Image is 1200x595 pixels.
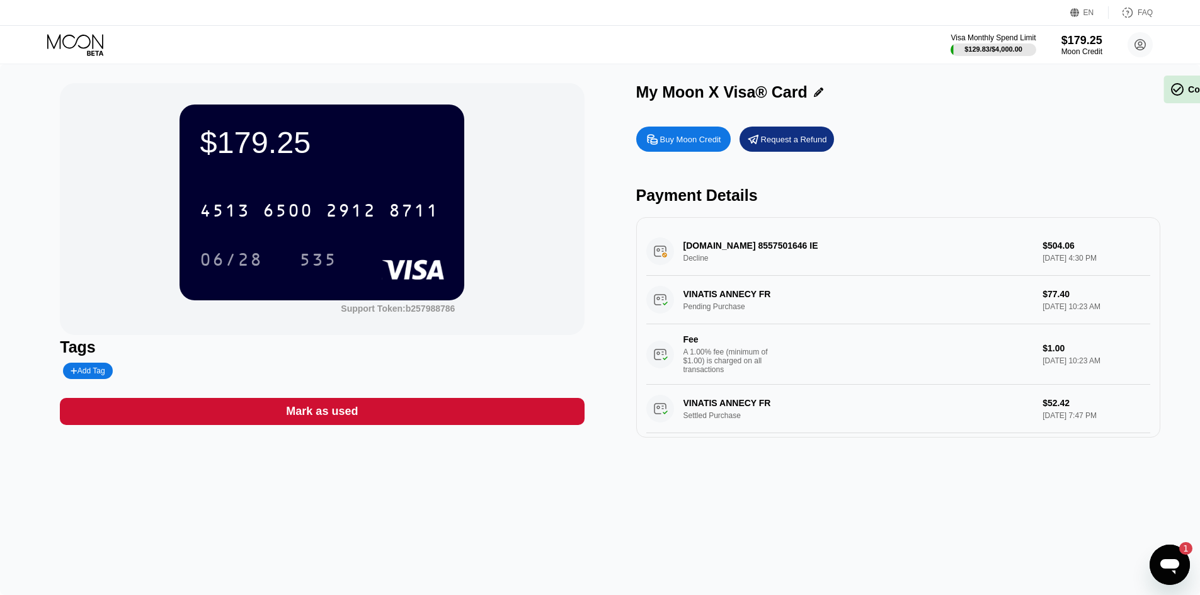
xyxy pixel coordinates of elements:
[660,134,721,145] div: Buy Moon Credit
[951,33,1036,42] div: Visa Monthly Spend Limit
[290,244,346,275] div: 535
[286,404,358,419] div: Mark as used
[1138,8,1153,17] div: FAQ
[761,134,827,145] div: Request a Refund
[646,433,1150,494] div: FeeA 1.00% fee (minimum of $1.00) is charged on all transactions$1.00[DATE] 7:47 PM
[1109,6,1153,19] div: FAQ
[636,127,731,152] div: Buy Moon Credit
[1043,343,1150,353] div: $1.00
[192,195,447,226] div: 4513650029128711
[636,83,808,101] div: My Moon X Visa® Card
[200,202,250,222] div: 4513
[951,33,1036,56] div: Visa Monthly Spend Limit$129.83/$4,000.00
[60,398,584,425] div: Mark as used
[646,324,1150,385] div: FeeA 1.00% fee (minimum of $1.00) is charged on all transactions$1.00[DATE] 10:23 AM
[341,303,455,314] div: Support Token:b257988786
[683,348,778,374] div: A 1.00% fee (minimum of $1.00) is charged on all transactions
[1061,47,1102,56] div: Moon Credit
[326,202,376,222] div: 2912
[1167,542,1192,555] iframe: Number of unread messages
[263,202,313,222] div: 6500
[1043,356,1150,365] div: [DATE] 10:23 AM
[60,338,584,356] div: Tags
[740,127,834,152] div: Request a Refund
[389,202,439,222] div: 8711
[200,251,263,271] div: 06/28
[63,363,112,379] div: Add Tag
[636,186,1160,205] div: Payment Details
[341,303,455,314] div: Support Token: b257988786
[1061,34,1102,47] div: $179.25
[1083,8,1094,17] div: EN
[1150,545,1190,585] iframe: Button to launch messaging window, 1 unread message
[683,334,772,344] div: Fee
[1070,6,1109,19] div: EN
[1061,34,1102,56] div: $179.25Moon Credit
[964,45,1022,53] div: $129.83 / $4,000.00
[1170,82,1185,97] span: 
[299,251,337,271] div: 535
[71,366,105,375] div: Add Tag
[190,244,272,275] div: 06/28
[200,125,444,160] div: $179.25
